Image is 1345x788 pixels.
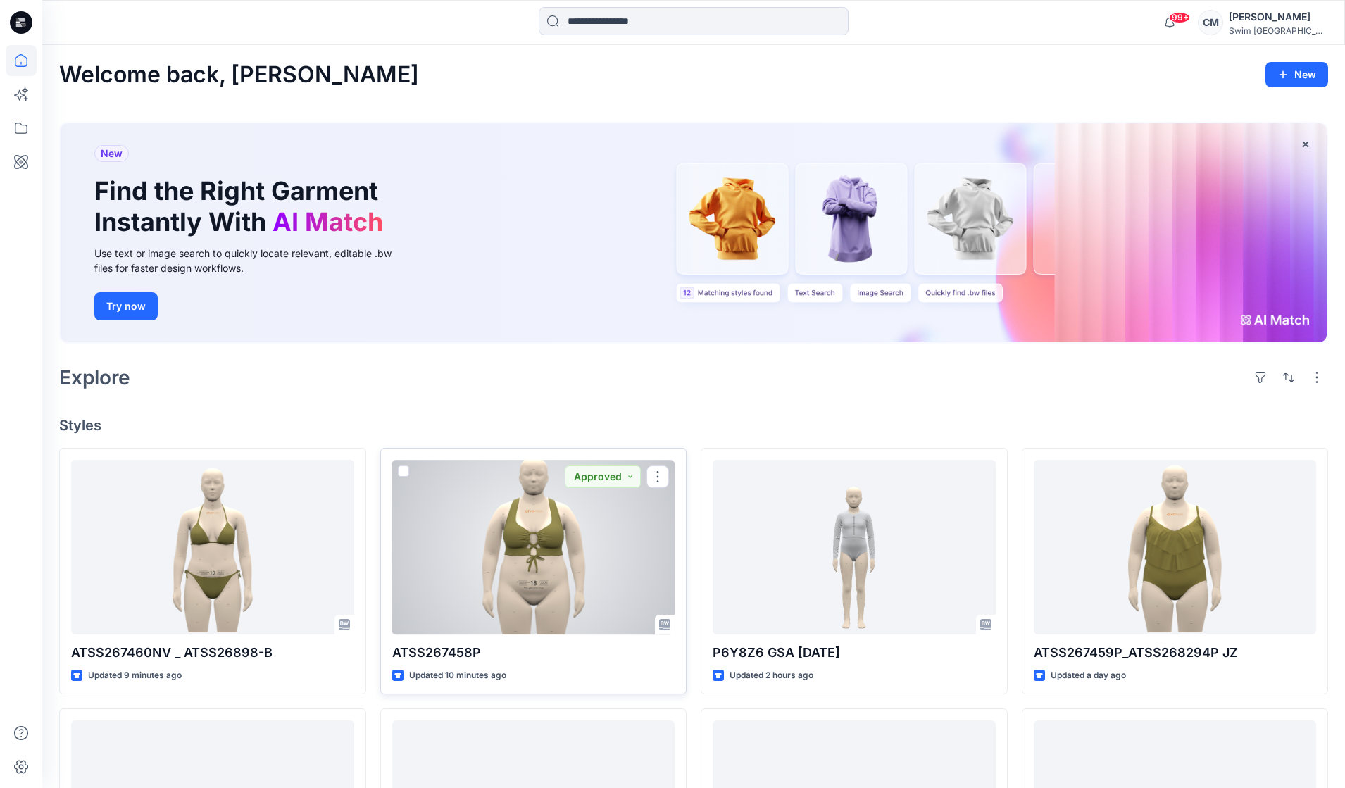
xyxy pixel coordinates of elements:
[59,62,419,88] h2: Welcome back, [PERSON_NAME]
[409,668,506,683] p: Updated 10 minutes ago
[713,643,996,663] p: P6Y8Z6 GSA [DATE]
[59,366,130,389] h2: Explore
[71,460,354,634] a: ATSS267460NV _ ATSS26898-B
[94,176,390,237] h1: Find the Right Garment Instantly With
[713,460,996,634] a: P6Y8Z6 GSA 2025.09.02
[71,643,354,663] p: ATSS267460NV _ ATSS26898-B
[273,206,383,237] span: AI Match
[1229,8,1327,25] div: [PERSON_NAME]
[101,145,123,162] span: New
[392,460,675,634] a: ATSS267458P
[1229,25,1327,36] div: Swim [GEOGRAPHIC_DATA]
[392,643,675,663] p: ATSS267458P
[94,292,158,320] button: Try now
[94,246,411,275] div: Use text or image search to quickly locate relevant, editable .bw files for faster design workflows.
[1034,460,1317,634] a: ATSS267459P_ATSS268294P JZ
[730,668,813,683] p: Updated 2 hours ago
[59,417,1328,434] h4: Styles
[1051,668,1126,683] p: Updated a day ago
[1198,10,1223,35] div: CM
[1265,62,1328,87] button: New
[1034,643,1317,663] p: ATSS267459P_ATSS268294P JZ
[88,668,182,683] p: Updated 9 minutes ago
[1169,12,1190,23] span: 99+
